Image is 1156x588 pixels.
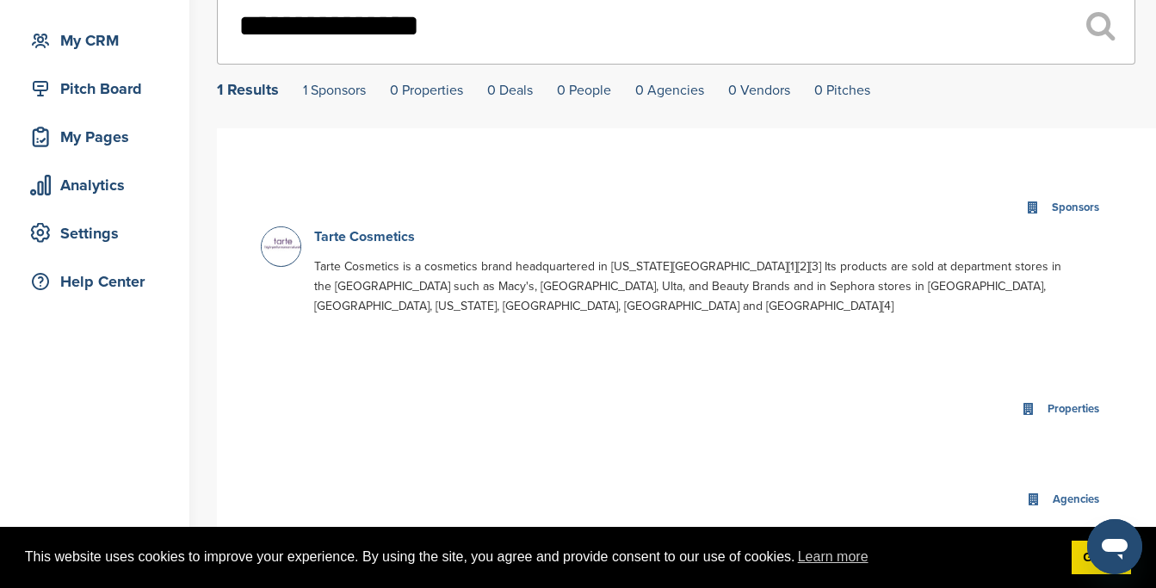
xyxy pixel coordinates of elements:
[26,218,172,249] div: Settings
[26,170,172,201] div: Analytics
[26,73,172,104] div: Pitch Board
[17,21,172,60] a: My CRM
[26,266,172,297] div: Help Center
[217,82,279,97] div: 1 Results
[1072,541,1131,575] a: dismiss cookie message
[314,228,415,245] a: Tarte Cosmetics
[26,121,172,152] div: My Pages
[795,544,871,570] a: learn more about cookies
[17,262,172,301] a: Help Center
[17,117,172,157] a: My Pages
[262,227,305,259] img: Nets partners tarte400x300
[26,25,172,56] div: My CRM
[487,82,533,99] a: 0 Deals
[557,82,611,99] a: 0 People
[314,257,1063,316] p: Tarte Cosmetics is a cosmetics brand headquartered in [US_STATE][GEOGRAPHIC_DATA][1][2][3] Its pr...
[17,214,172,253] a: Settings
[17,165,172,205] a: Analytics
[728,82,790,99] a: 0 Vendors
[635,82,704,99] a: 0 Agencies
[1087,519,1142,574] iframe: Button to launch messaging window
[390,82,463,99] a: 0 Properties
[303,82,366,99] a: 1 Sponsors
[814,82,870,99] a: 0 Pitches
[1048,198,1103,218] div: Sponsors
[25,544,1058,570] span: This website uses cookies to improve your experience. By using the site, you agree and provide co...
[17,69,172,108] a: Pitch Board
[1048,490,1103,510] div: Agencies
[1043,399,1103,419] div: Properties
